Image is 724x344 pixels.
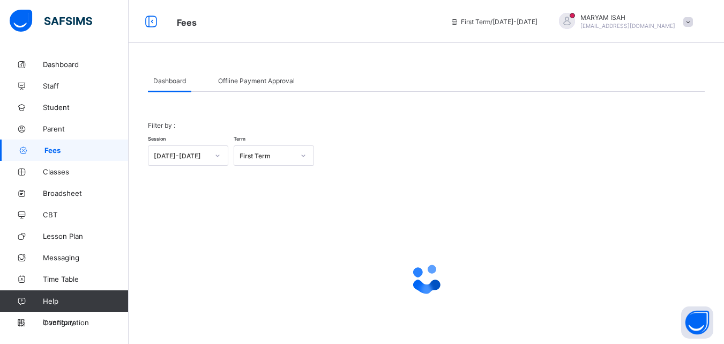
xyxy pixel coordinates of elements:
span: Fees [44,146,129,155]
span: [EMAIL_ADDRESS][DOMAIN_NAME] [580,23,675,29]
span: Messaging [43,253,129,262]
span: MARYAM ISAH [580,13,675,21]
span: Filter by : [148,121,175,129]
span: Dashboard [153,77,186,85]
span: CBT [43,210,129,219]
span: Dashboard [43,60,129,69]
div: MARYAMISAH [548,13,698,31]
span: Offline Payment Approval [218,77,295,85]
span: Student [43,103,129,112]
span: session/term information [450,18,538,26]
span: Classes [43,167,129,176]
span: Fees [177,17,197,28]
span: Staff [43,82,129,90]
span: Lesson Plan [43,232,129,240]
span: Session [148,136,166,142]
div: First Term [240,152,294,160]
span: Time Table [43,275,129,283]
span: Help [43,297,128,305]
span: Broadsheet [43,189,129,197]
span: Configuration [43,318,128,327]
span: Term [234,136,245,142]
button: Open asap [681,306,713,339]
img: safsims [10,10,92,32]
div: [DATE]-[DATE] [154,152,208,160]
span: Parent [43,125,129,133]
